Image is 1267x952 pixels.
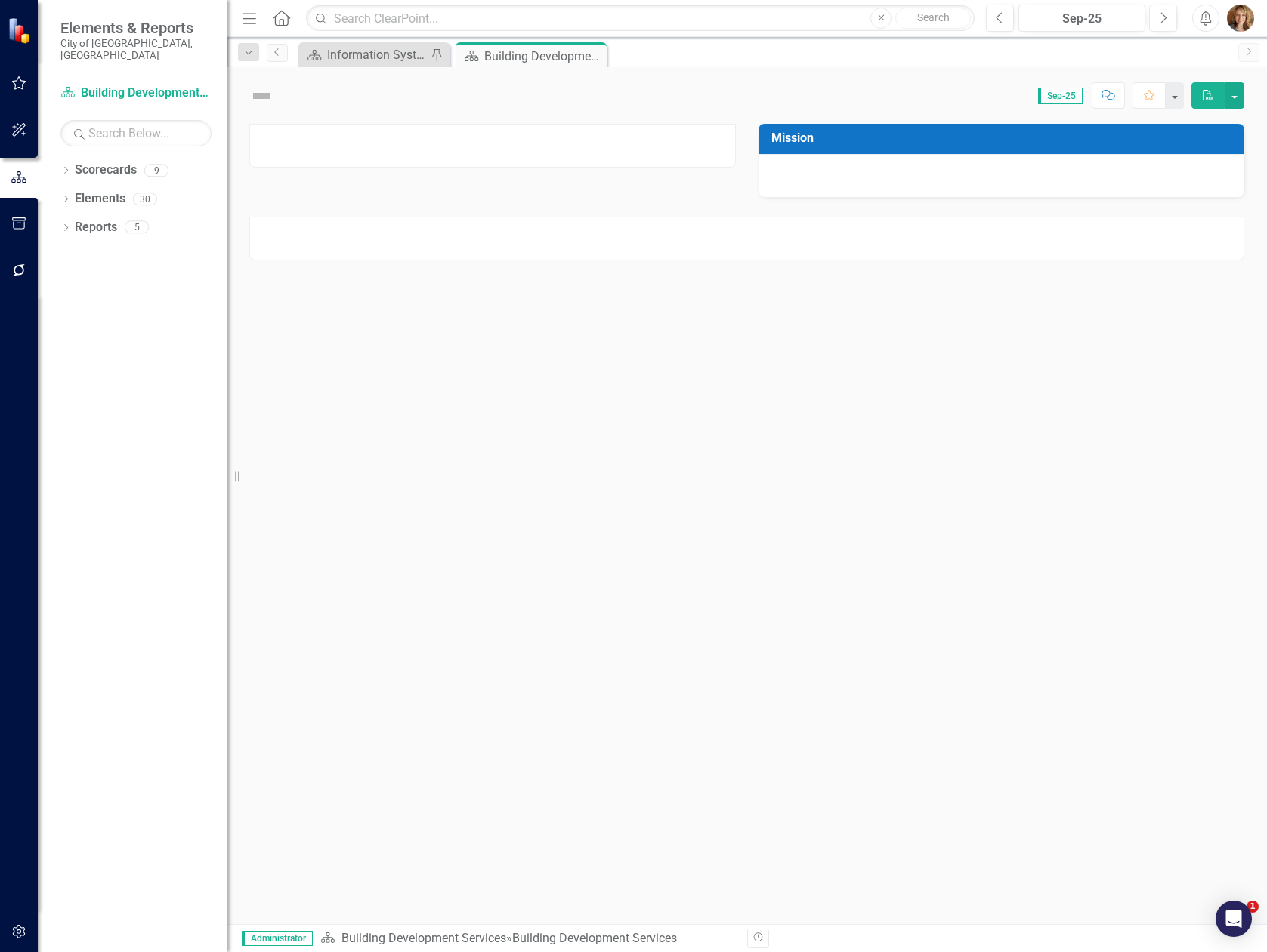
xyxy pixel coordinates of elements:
[144,164,168,177] div: 9
[917,11,950,23] span: Search
[1024,10,1140,28] div: Sep-25
[1227,5,1254,32] img: Nichole Plowman
[75,190,125,208] a: Elements
[1216,901,1252,937] div: Open Intercom Messenger
[60,85,212,102] a: Building Development Services
[249,84,273,108] img: Not Defined
[60,19,212,37] span: Elements & Reports
[306,5,975,32] input: Search ClearPoint...
[75,219,117,236] a: Reports
[242,931,313,946] span: Administrator
[8,17,34,43] img: ClearPoint Strategy
[771,131,1238,145] h3: Mission
[302,45,427,64] a: Information Systems
[512,931,677,945] div: Building Development Services
[133,193,157,205] div: 30
[327,45,427,64] div: Information Systems
[1247,901,1259,913] span: 1
[484,47,603,66] div: Building Development Services
[125,221,149,234] div: 5
[60,120,212,146] input: Search Below...
[60,37,212,62] small: City of [GEOGRAPHIC_DATA], [GEOGRAPHIC_DATA]
[320,930,736,947] div: »
[895,8,971,29] button: Search
[75,162,137,179] a: Scorecards
[1038,88,1083,104] span: Sep-25
[341,931,506,945] a: Building Development Services
[1018,5,1145,32] button: Sep-25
